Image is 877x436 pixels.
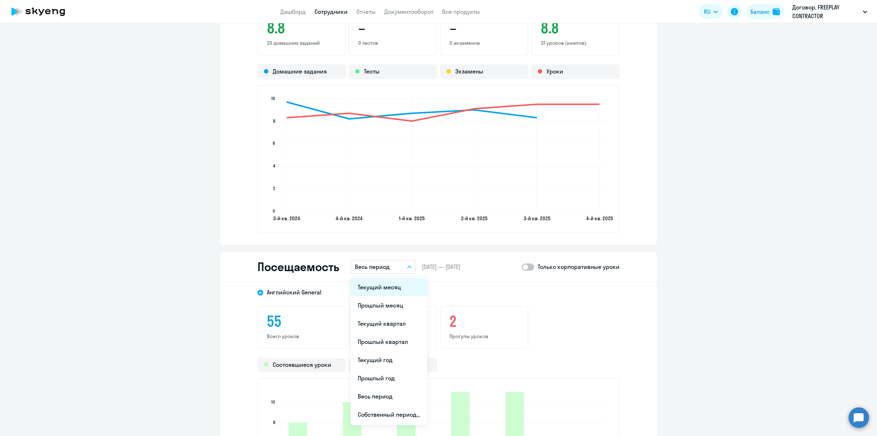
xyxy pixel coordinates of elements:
[267,288,321,296] span: Английский General
[315,8,348,15] a: Сотрудники
[440,64,528,79] div: Экзамены
[273,186,275,191] text: 2
[267,313,336,330] h3: 55
[358,40,428,46] p: 0 тестов
[531,64,620,79] div: Уроки
[422,263,460,271] span: [DATE] — [DATE]
[699,4,723,19] button: RU
[358,19,428,37] h3: –
[257,64,346,79] div: Домашние задания
[449,40,519,46] p: 0 экзаменов
[267,40,336,46] p: 20 домашних заданий
[273,208,275,214] text: 0
[257,259,339,274] h2: Посещаемость
[349,358,437,372] div: Прогулы
[384,8,433,15] a: Документооборот
[449,333,519,340] p: Прогулы уроков
[586,215,613,222] text: 4-й кв. 2025
[351,260,416,274] button: Весь период
[355,262,390,271] p: Весь период
[273,140,275,146] text: 6
[524,215,550,222] text: 3-й кв. 2025
[280,8,306,15] a: Дашборд
[541,19,610,37] h3: 8.8
[273,215,300,222] text: 3-й кв. 2024
[271,96,275,101] text: 10
[538,262,620,271] p: Только корпоративные уроки
[349,64,437,79] div: Тесты
[273,118,275,124] text: 8
[267,333,336,340] p: Всего уроков
[273,163,275,169] text: 4
[399,215,425,222] text: 1-й кв. 2025
[273,420,275,425] text: 8
[461,215,488,222] text: 2-й кв. 2025
[257,358,346,372] div: Состоявшиеся уроки
[541,40,610,46] p: 37 уроков (юнитов)
[267,19,336,37] h3: 8.8
[750,7,770,16] div: Баланс
[449,19,519,37] h3: –
[271,399,275,405] text: 10
[789,3,871,20] button: Договор, FREEPLAY CONTRACTOR
[773,8,780,15] img: balance
[351,277,427,425] ul: RU
[792,3,860,20] p: Договор, FREEPLAY CONTRACTOR
[442,8,480,15] a: Все продукты
[449,313,519,330] h3: 2
[704,7,710,16] span: RU
[746,4,784,19] button: Балансbalance
[336,215,363,222] text: 4-й кв. 2024
[356,8,376,15] a: Отчеты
